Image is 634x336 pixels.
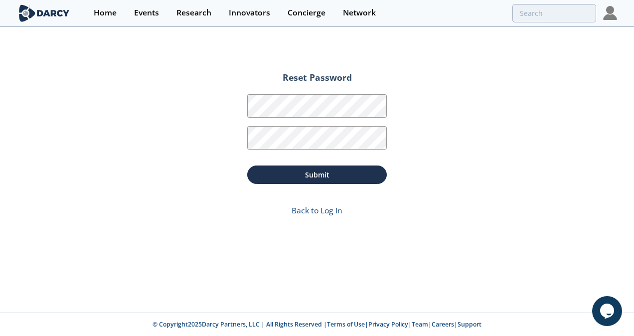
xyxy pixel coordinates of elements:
[247,73,387,89] h2: Reset Password
[288,9,325,17] div: Concierge
[327,320,365,329] a: Terms of Use
[76,320,558,329] p: © Copyright 2025 Darcy Partners, LLC | All Rights Reserved | | | | |
[432,320,454,329] a: Careers
[512,4,596,22] input: Advanced Search
[603,6,617,20] img: Profile
[412,320,428,329] a: Team
[17,4,71,22] img: logo-wide.svg
[134,9,159,17] div: Events
[343,9,376,17] div: Network
[292,205,342,216] a: Back to Log In
[176,9,211,17] div: Research
[368,320,408,329] a: Privacy Policy
[458,320,481,329] a: Support
[229,9,270,17] div: Innovators
[247,166,387,184] button: Submit
[94,9,117,17] div: Home
[592,296,624,326] iframe: chat widget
